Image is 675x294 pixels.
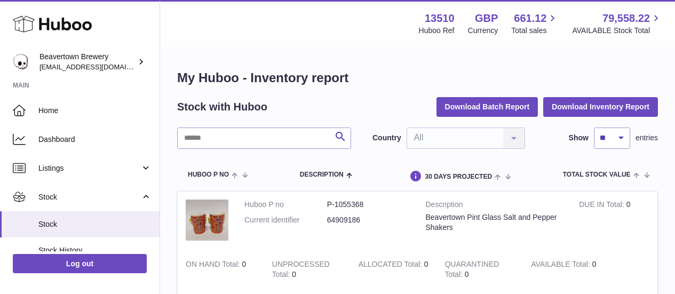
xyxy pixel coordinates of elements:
h1: My Huboo - Inventory report [177,69,658,86]
span: Dashboard [38,134,152,145]
div: Beavertown Pint Glass Salt and Pepper Shakers [426,212,563,233]
span: 79,558.22 [602,11,650,26]
span: [EMAIL_ADDRESS][DOMAIN_NAME] [39,62,157,71]
img: product image [186,200,228,241]
span: Stock [38,219,152,229]
dd: P-1055368 [327,200,410,210]
span: Stock [38,192,140,202]
dt: Current identifier [244,215,327,225]
button: Download Batch Report [436,97,538,116]
strong: DUE IN Total [579,200,626,211]
span: entries [636,133,658,143]
td: 0 [351,251,437,288]
span: Total stock value [563,171,631,178]
dt: Huboo P no [244,200,327,210]
a: 79,558.22 AVAILABLE Stock Total [572,11,662,36]
strong: UNPROCESSED Total [272,260,330,281]
span: 0 [465,270,469,279]
span: 661.12 [514,11,546,26]
div: Currency [468,26,498,36]
a: 661.12 Total sales [511,11,559,36]
span: Home [38,106,152,116]
a: Log out [13,254,147,273]
td: 0 [264,251,351,288]
span: Huboo P no [188,171,229,178]
span: Total sales [511,26,559,36]
div: Beavertown Brewery [39,52,136,72]
span: Listings [38,163,140,173]
strong: Description [426,200,563,212]
label: Show [569,133,589,143]
h2: Stock with Huboo [177,100,267,114]
span: Description [300,171,344,178]
strong: ALLOCATED Total [359,260,424,271]
strong: ON HAND Total [186,260,242,271]
td: 0 [571,192,657,251]
span: AVAILABLE Stock Total [572,26,662,36]
strong: 13510 [425,11,455,26]
strong: AVAILABLE Total [531,260,592,271]
dd: 64909186 [327,215,410,225]
strong: QUARANTINED Total [444,260,499,281]
span: Stock History [38,245,152,256]
button: Download Inventory Report [543,97,658,116]
div: Huboo Ref [419,26,455,36]
label: Country [372,133,401,143]
strong: GBP [475,11,498,26]
img: internalAdmin-13510@internal.huboo.com [13,54,29,70]
span: 30 DAYS PROJECTED [425,173,492,180]
td: 0 [178,251,264,288]
td: 0 [523,251,609,288]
